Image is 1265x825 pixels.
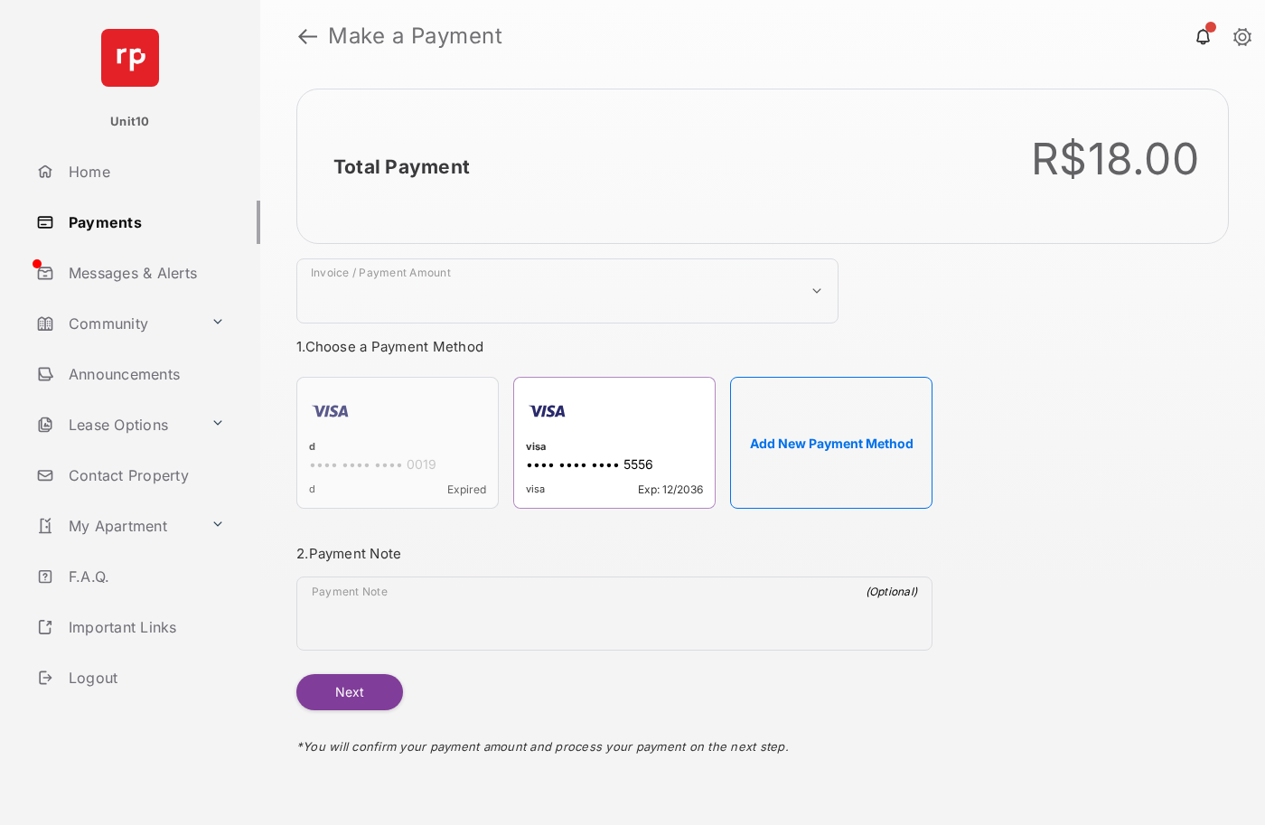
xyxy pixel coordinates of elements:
p: Unit10 [110,113,150,131]
a: Messages & Alerts [29,251,260,295]
a: Contact Property [29,454,260,497]
div: visa•••• •••• •••• 5556visaExp: 12/2036 [513,377,716,509]
a: Announcements [29,352,260,396]
h3: 1. Choose a Payment Method [296,338,932,355]
strong: Make a Payment [328,25,502,47]
h3: 2. Payment Note [296,545,932,562]
button: Add New Payment Method [730,377,932,509]
div: d•••• •••• •••• 0019dExpired [296,377,499,509]
a: Community [29,302,203,345]
a: Lease Options [29,403,203,446]
div: •••• •••• •••• 0019 [309,456,486,475]
div: R$18.00 [1031,133,1199,185]
a: Home [29,150,260,193]
span: Exp: 12/2036 [638,483,703,496]
a: Payments [29,201,260,244]
h2: Total Payment [333,155,470,178]
a: Important Links [29,605,232,649]
span: visa [526,483,545,496]
a: Logout [29,656,260,699]
a: My Apartment [29,504,203,548]
div: visa [526,440,703,456]
img: svg+xml;base64,PHN2ZyB4bWxucz0iaHR0cDovL3d3dy53My5vcmcvMjAwMC9zdmciIHdpZHRoPSI2NCIgaGVpZ2h0PSI2NC... [101,29,159,87]
a: F.A.Q. [29,555,260,598]
button: Next [296,674,403,710]
span: Expired [447,483,486,496]
span: d [309,483,315,496]
div: d [309,440,486,456]
div: * You will confirm your payment amount and process your payment on the next step. [296,710,932,772]
div: •••• •••• •••• 5556 [526,456,703,475]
